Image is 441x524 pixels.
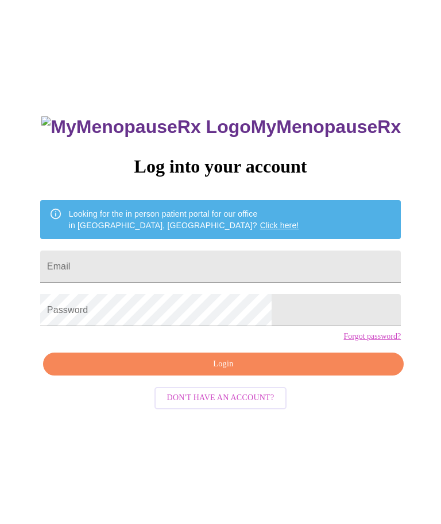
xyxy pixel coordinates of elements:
a: Click here! [260,221,299,230]
h3: Log into your account [40,156,401,177]
span: Login [56,357,390,372]
img: MyMenopauseRx Logo [41,116,250,138]
div: Looking for the in person patient portal for our office in [GEOGRAPHIC_DATA], [GEOGRAPHIC_DATA]? [69,204,299,236]
h3: MyMenopauseRx [41,116,401,138]
span: Don't have an account? [167,391,274,405]
a: Don't have an account? [152,392,290,402]
a: Forgot password? [343,332,401,341]
button: Login [43,353,404,376]
button: Don't have an account? [154,387,287,409]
